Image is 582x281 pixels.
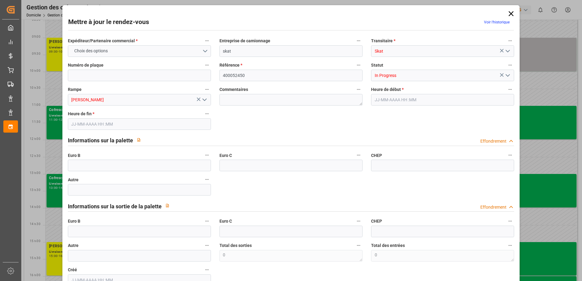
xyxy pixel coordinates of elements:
button: Transitaire * [506,37,514,45]
input: JJ-MM-AAAA HH :MM [371,94,514,106]
font: Euro C [219,219,232,224]
button: Autre [203,175,211,183]
button: Référence * [355,61,363,69]
div: Effondrement [480,138,507,144]
button: Total des sorties [355,241,363,249]
font: Autre [68,243,79,248]
button: CHEP [506,151,514,159]
input: Type à rechercher/sélectionner [68,94,211,106]
button: Expéditeur/Partenaire commercial * [203,37,211,45]
input: JJ-MM-AAAA HH :MM [68,118,211,130]
button: Rampe [203,85,211,93]
button: View description [162,200,173,211]
button: Euro C [355,151,363,159]
font: Expéditeur/Partenaire commercial [68,38,135,43]
button: Commentaires [355,85,363,93]
span: Choix des options [71,48,111,54]
textarea: 0 [371,250,514,262]
font: Euro B [68,219,80,224]
button: View description [133,134,145,146]
textarea: 0 [219,250,363,262]
font: Euro C [219,153,232,158]
font: Créé [68,267,77,272]
button: Ouvrir le menu [503,71,512,80]
button: Statut [506,61,514,69]
button: Heure de fin * [203,110,211,118]
font: Euro B [68,153,80,158]
button: CHEP [506,217,514,225]
font: CHEP [371,153,382,158]
h2: Mettre à jour le rendez-vous [68,17,149,27]
button: Euro B [203,217,211,225]
div: Effondrement [480,204,507,210]
button: Heure de début * [506,85,514,93]
font: Transitaire [371,38,393,43]
button: Entreprise de camionnage [355,37,363,45]
font: Autre [68,177,79,182]
button: Ouvrir le menu [68,45,211,57]
button: Total des entrées [506,241,514,249]
font: Heure de fin [68,111,92,116]
button: Créé [203,266,211,274]
a: Voir l’historique [484,20,510,24]
font: Rampe [68,87,82,92]
font: Total des entrées [371,243,405,248]
button: Ouvrir le menu [503,47,512,56]
font: Total des sorties [219,243,252,248]
font: Entreprise de camionnage [219,38,270,43]
h2: Informations sur la sortie de la palette [68,202,162,210]
button: Autre [203,241,211,249]
font: Statut [371,63,383,68]
button: Euro B [203,151,211,159]
button: Ouvrir le menu [199,95,209,105]
input: Type à rechercher/sélectionner [371,70,514,81]
font: CHEP [371,219,382,224]
button: Euro C [355,217,363,225]
font: Commentaires [219,87,248,92]
font: Référence [219,63,240,68]
button: Numéro de plaque [203,61,211,69]
font: Heure de début [371,87,401,92]
font: Numéro de plaque [68,63,103,68]
h2: Informations sur la palette [68,136,133,144]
